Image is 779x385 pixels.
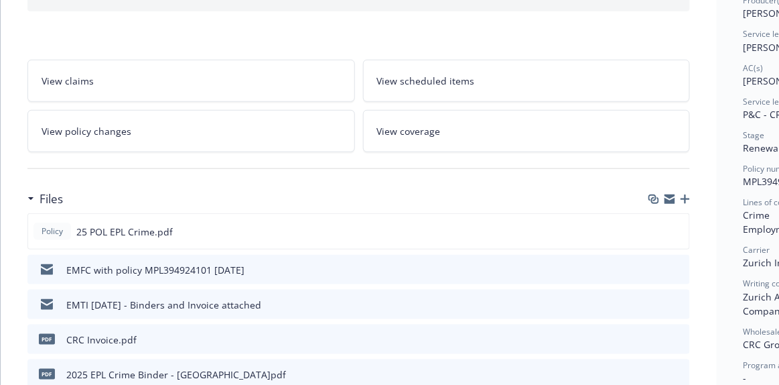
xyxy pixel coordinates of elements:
[76,225,173,239] span: 25 POL EPL Crime.pdf
[651,263,662,277] button: download file
[743,244,770,256] span: Carrier
[743,62,764,74] span: AC(s)
[650,225,661,239] button: download file
[27,110,355,152] a: View policy changes
[40,190,63,208] h3: Files
[672,298,685,312] button: preview file
[377,74,475,88] span: View scheduled items
[27,60,355,102] a: View claims
[672,225,684,239] button: preview file
[66,333,137,347] div: CRC Invoice.pdf
[39,334,55,344] span: pdf
[743,372,747,384] span: -
[66,298,261,312] div: EMTI [DATE] - Binders and Invoice attached
[651,333,662,347] button: download file
[27,190,63,208] div: Files
[672,368,685,382] button: preview file
[743,129,765,141] span: Stage
[42,124,131,138] span: View policy changes
[39,369,55,379] span: pdf
[377,124,441,138] span: View coverage
[363,60,691,102] a: View scheduled items
[672,333,685,347] button: preview file
[651,298,662,312] button: download file
[66,263,244,277] div: EMFC with policy MPL394924101 [DATE]
[39,225,66,237] span: Policy
[672,263,685,277] button: preview file
[651,368,662,382] button: download file
[42,74,94,88] span: View claims
[363,110,691,152] a: View coverage
[66,368,286,382] div: 2025 EPL Crime Binder - [GEOGRAPHIC_DATA]pdf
